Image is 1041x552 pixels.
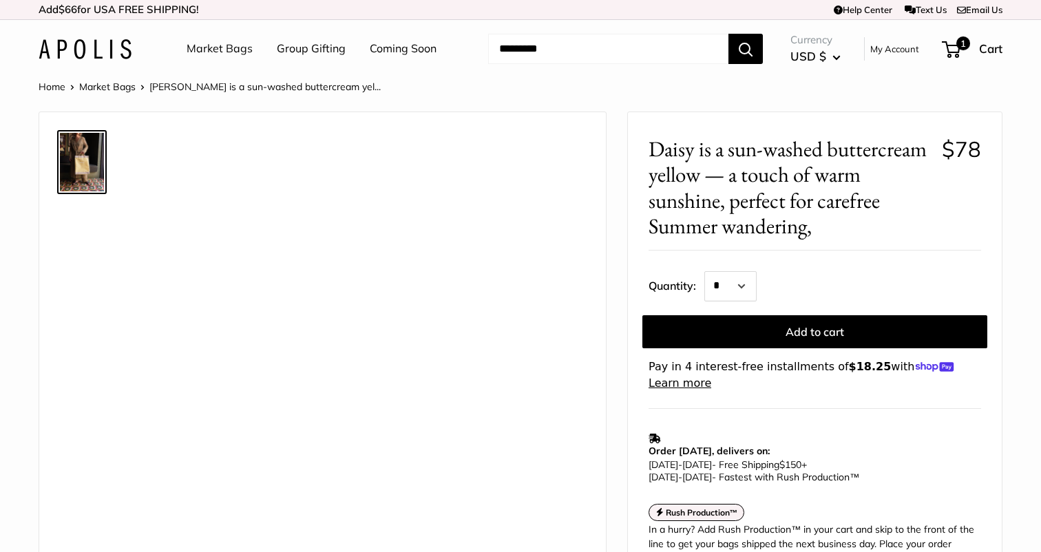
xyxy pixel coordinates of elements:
[682,458,712,471] span: [DATE]
[370,39,437,59] a: Coming Soon
[649,136,932,239] span: Daisy is a sun-washed buttercream yellow — a touch of warm sunshine, perfect for carefree Summer ...
[649,445,770,457] strong: Order [DATE], delivers on:
[790,49,826,63] span: USD $
[678,471,682,483] span: -
[277,39,346,59] a: Group Gifting
[870,41,919,57] a: My Account
[979,41,1002,56] span: Cart
[834,4,892,15] a: Help Center
[187,39,253,59] a: Market Bags
[59,3,77,16] span: $66
[649,458,974,483] p: - Free Shipping +
[649,471,678,483] span: [DATE]
[728,34,763,64] button: Search
[79,81,136,93] a: Market Bags
[779,458,801,471] span: $150
[682,471,712,483] span: [DATE]
[39,39,132,59] img: Apolis
[790,45,841,67] button: USD $
[678,458,682,471] span: -
[649,458,678,471] span: [DATE]
[905,4,947,15] a: Text Us
[942,136,981,162] span: $78
[649,267,704,301] label: Quantity:
[60,133,104,191] img: Daisy is a sun-washed buttercream yellow — a touch of warm sunshine, perfect for carefree Summer ...
[943,38,1002,60] a: 1 Cart
[790,30,841,50] span: Currency
[57,130,107,194] a: Daisy is a sun-washed buttercream yellow — a touch of warm sunshine, perfect for carefree Summer ...
[666,507,738,518] strong: Rush Production™
[39,81,65,93] a: Home
[39,78,381,96] nav: Breadcrumb
[649,471,859,483] span: - Fastest with Rush Production™
[149,81,381,93] span: [PERSON_NAME] is a sun-washed buttercream yel...
[642,315,987,348] button: Add to cart
[488,34,728,64] input: Search...
[956,36,970,50] span: 1
[957,4,1002,15] a: Email Us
